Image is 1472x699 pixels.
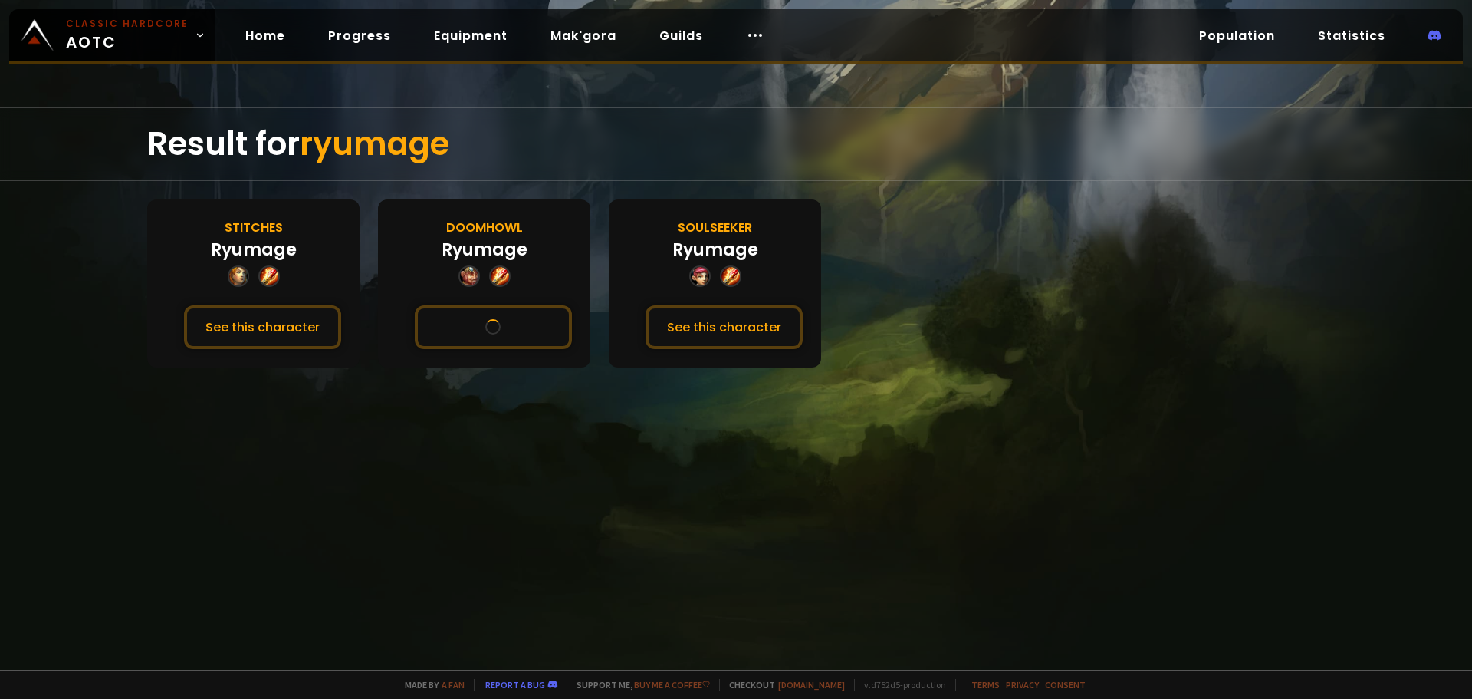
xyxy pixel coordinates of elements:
button: See this character [415,305,572,349]
a: Mak'gora [538,20,629,51]
div: Ryumage [211,237,297,262]
a: Statistics [1306,20,1398,51]
div: Stitches [225,218,283,237]
a: Classic HardcoreAOTC [9,9,215,61]
a: Terms [971,679,1000,691]
a: Equipment [422,20,520,51]
span: Made by [396,679,465,691]
span: ryumage [300,121,449,167]
a: Consent [1045,679,1086,691]
a: Progress [316,20,403,51]
span: Checkout [719,679,845,691]
a: Buy me a coffee [634,679,710,691]
div: Ryumage [442,237,527,262]
a: Privacy [1006,679,1039,691]
span: Support me, [567,679,710,691]
a: Home [233,20,297,51]
a: a fan [442,679,465,691]
div: Result for [147,108,1325,180]
button: See this character [184,305,341,349]
a: Report a bug [485,679,545,691]
div: Doomhowl [446,218,523,237]
a: Population [1187,20,1287,51]
small: Classic Hardcore [66,17,189,31]
a: [DOMAIN_NAME] [778,679,845,691]
span: v. d752d5 - production [854,679,946,691]
a: Guilds [647,20,715,51]
div: Ryumage [672,237,758,262]
span: AOTC [66,17,189,54]
div: Soulseeker [678,218,752,237]
button: See this character [646,305,803,349]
